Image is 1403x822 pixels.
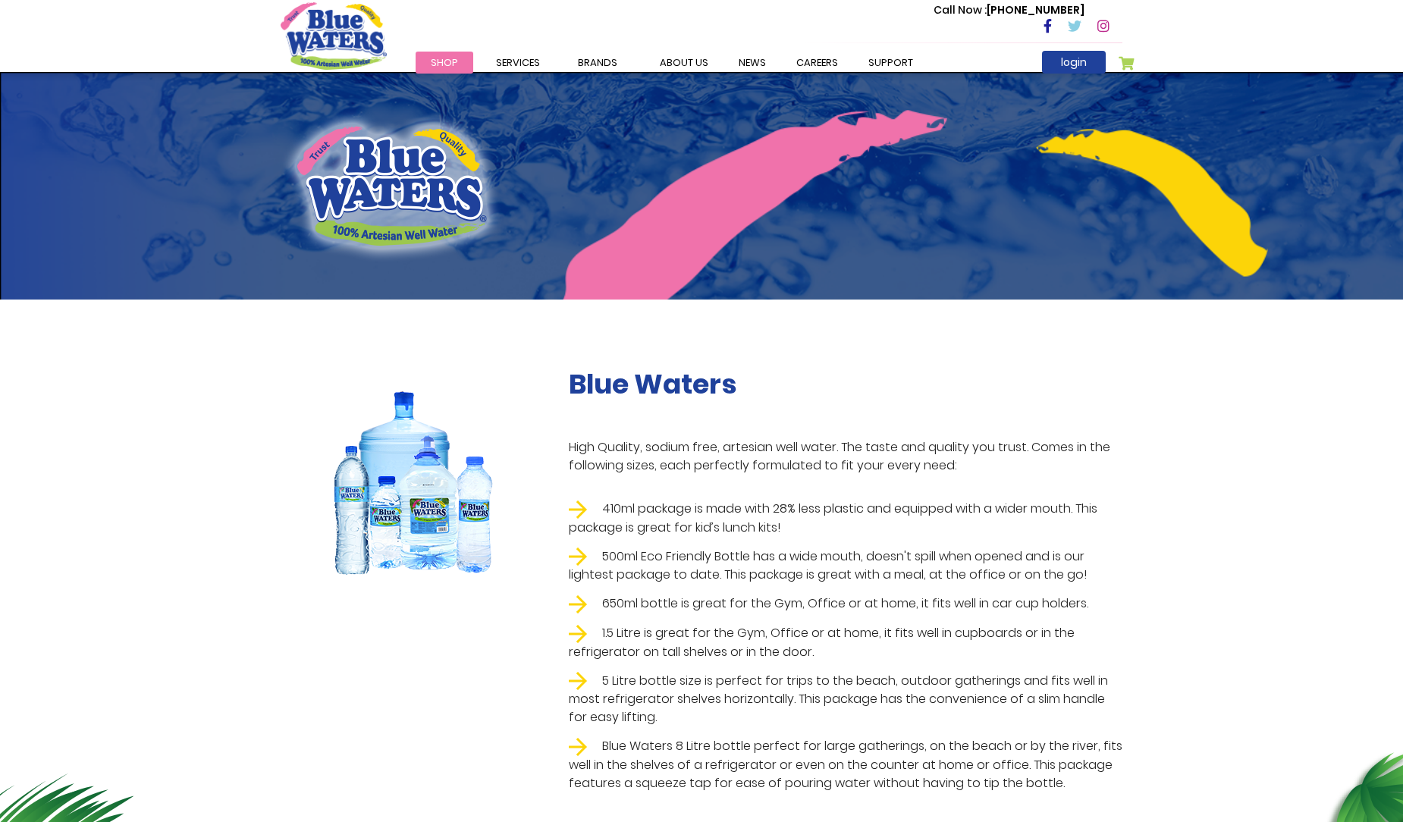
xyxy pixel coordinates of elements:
[1042,51,1106,74] a: login
[569,595,1122,613] li: 650ml bottle is great for the Gym, Office or at home, it fits well in car cup holders.
[496,55,540,70] span: Services
[569,500,1122,537] li: 410ml package is made with 28% less plastic and equipped with a wider mouth. This package is grea...
[569,368,1122,400] h2: Blue Waters
[569,672,1122,727] li: 5 Litre bottle size is perfect for trips to the beach, outdoor gatherings and fits well in most r...
[569,438,1122,475] p: High Quality, sodium free, artesian well water. The taste and quality you trust. Comes in the fol...
[431,55,458,70] span: Shop
[723,52,781,74] a: News
[281,2,387,69] a: store logo
[569,737,1122,792] li: Blue Waters 8 Litre bottle perfect for large gatherings, on the beach or by the river, fits well ...
[645,52,723,74] a: about us
[781,52,853,74] a: careers
[569,547,1122,585] li: 500ml Eco Friendly Bottle has a wide mouth, doesn't spill when opened and is our lightest package...
[569,624,1122,661] li: 1.5 Litre is great for the Gym, Office or at home, it fits well in cupboards or in the refrigerat...
[853,52,928,74] a: support
[934,2,987,17] span: Call Now :
[934,2,1084,18] p: [PHONE_NUMBER]
[578,55,617,70] span: Brands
